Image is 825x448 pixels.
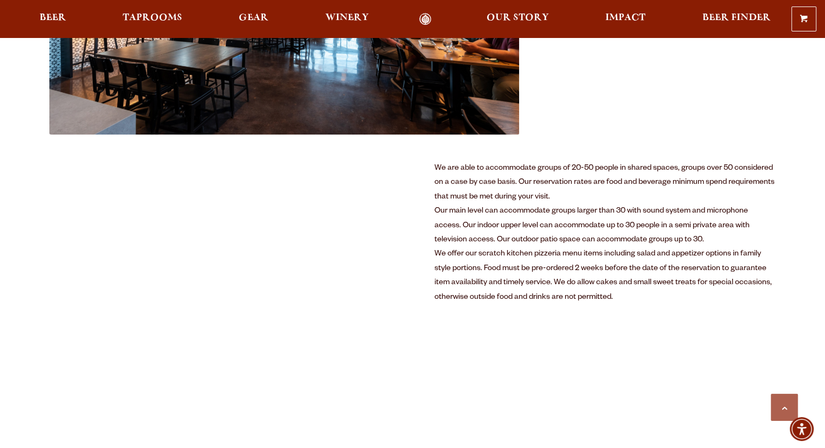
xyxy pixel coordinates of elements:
[479,13,556,25] a: Our Story
[605,14,645,22] span: Impact
[487,14,549,22] span: Our Story
[695,13,777,25] a: Beer Finder
[33,13,73,25] a: Beer
[40,14,66,22] span: Beer
[405,13,446,25] a: Odell Home
[116,13,189,25] a: Taprooms
[434,162,776,204] div: We are able to accommodate groups of 20-50 people in shared spaces, groups over 50 considered on ...
[123,14,182,22] span: Taprooms
[318,13,376,25] a: Winery
[702,14,770,22] span: Beer Finder
[232,13,276,25] a: Gear
[434,204,776,247] div: Our main level can accommodate groups larger than 30 with sound system and microphone access. Our...
[325,14,369,22] span: Winery
[790,417,814,441] div: Accessibility Menu
[239,14,268,22] span: Gear
[434,247,776,305] div: We offer our scratch kitchen pizzeria menu items including salad and appetizer options in family ...
[771,394,798,421] a: Scroll to top
[598,13,653,25] a: Impact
